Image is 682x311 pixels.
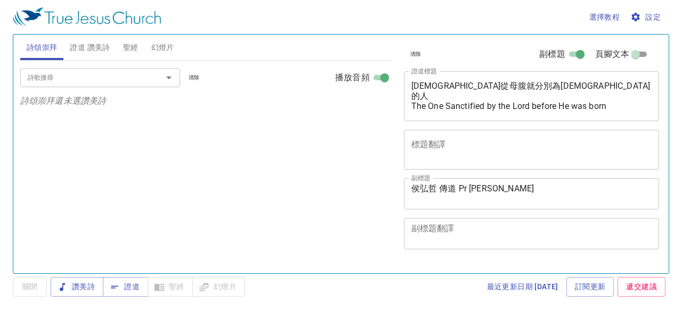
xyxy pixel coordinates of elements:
[335,71,370,84] span: 播放音頻
[575,280,606,293] span: 訂閱更新
[626,280,657,293] span: 遞交建議
[151,41,174,54] span: 幻燈片
[189,73,200,82] span: 清除
[411,183,652,204] textarea: 侯弘哲 傳道 Pr [PERSON_NAME]
[411,81,652,111] textarea: [DEMOGRAPHIC_DATA]從母腹就分別為[DEMOGRAPHIC_DATA]的人 The One Sanctified by the Lord before He was born
[566,277,614,297] a: 訂閱更新
[585,7,624,27] button: 選擇教程
[632,11,661,24] span: 設定
[51,277,103,297] button: 讚美詩
[589,11,620,24] span: 選擇教程
[539,48,565,61] span: 副標題
[595,48,630,61] span: 頁腳文本
[20,96,107,106] i: 詩頌崇拜還未選讚美詩
[628,7,665,27] button: 設定
[70,41,110,54] span: 證道 讚美詩
[13,7,161,27] img: True Jesus Church
[123,41,139,54] span: 聖經
[111,280,140,293] span: 證道
[27,41,58,54] span: 詩頌崇拜
[161,70,176,85] button: Open
[410,49,421,59] span: 清除
[618,277,665,297] a: 遞交建議
[483,277,563,297] a: 最近更新日期 [DATE]
[59,280,95,293] span: 讚美詩
[103,277,148,297] button: 證道
[487,280,558,293] span: 最近更新日期 [DATE]
[404,48,428,61] button: 清除
[182,71,206,84] button: 清除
